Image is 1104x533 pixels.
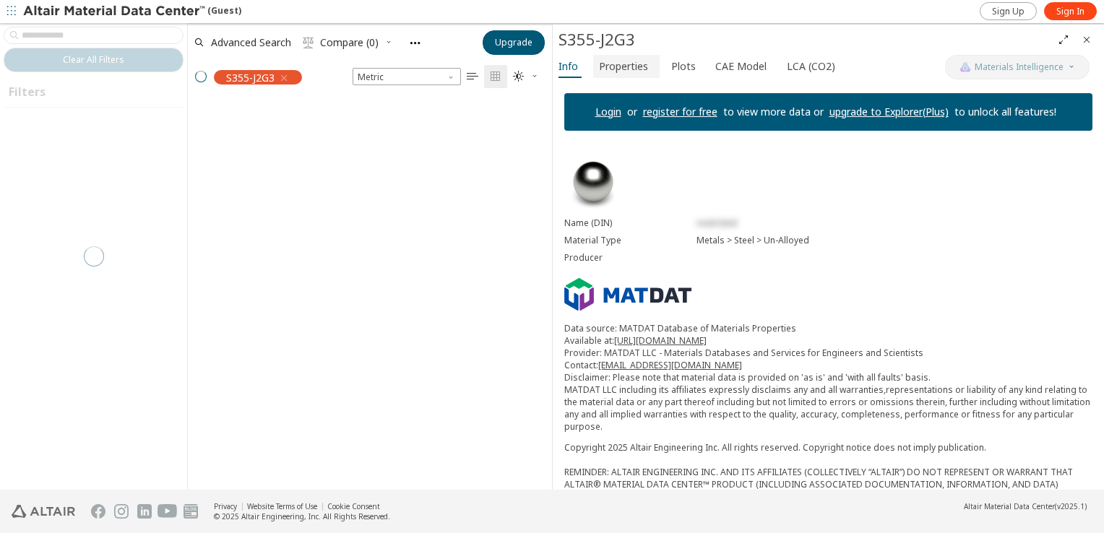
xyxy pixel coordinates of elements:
[671,55,696,78] span: Plots
[327,501,380,511] a: Cookie Consent
[959,61,971,73] img: AI Copilot
[598,359,742,371] a: [EMAIL_ADDRESS][DOMAIN_NAME]
[564,217,697,229] div: Name (DIN)
[23,4,207,19] img: Altair Material Data Center
[461,65,484,88] button: Table View
[964,501,1087,511] div: (v2025.1)
[787,55,835,78] span: LCA (CO2)
[1056,6,1084,17] span: Sign In
[559,55,578,78] span: Info
[320,38,379,48] span: Compare (0)
[643,105,717,118] a: register for free
[353,68,461,85] span: Metric
[303,37,314,48] i: 
[975,61,1064,73] span: Materials Intelligence
[992,6,1025,17] span: Sign Up
[490,71,501,82] i: 
[564,322,1092,433] p: Data source: MATDAT Database of Materials Properties Available at: Provider: MATDAT LLC - Materia...
[564,278,691,311] img: Logo - Provider
[599,55,648,78] span: Properties
[697,217,737,229] span: restricted
[353,68,461,85] div: Unit System
[1075,28,1098,51] button: Close
[621,105,643,119] p: or
[564,235,697,246] div: Material Type
[214,511,390,521] div: © 2025 Altair Engineering, Inc. All Rights Reserved.
[1044,2,1097,20] a: Sign In
[964,501,1055,511] span: Altair Material Data Center
[211,38,291,48] span: Advanced Search
[484,65,507,88] button: Tile View
[23,4,241,19] div: (Guest)
[829,105,949,118] a: upgrade to Explorer(Plus)
[483,30,545,55] button: Upgrade
[214,501,237,511] a: Privacy
[513,71,525,82] i: 
[614,334,707,347] a: [URL][DOMAIN_NAME]
[559,28,1052,51] div: S355-J2G3
[247,501,317,511] a: Website Terms of Use
[226,71,275,84] span: S355-J2G3
[1052,28,1075,51] button: Full Screen
[495,37,532,48] span: Upgrade
[12,505,75,518] img: Altair Engineering
[188,92,552,490] div: grid
[697,235,1092,246] div: Metals > Steel > Un-Alloyed
[507,65,545,88] button: Theme
[564,154,622,212] img: Material Type Image
[945,55,1090,79] button: AI CopilotMaterials Intelligence
[595,105,621,118] a: Login
[715,55,767,78] span: CAE Model
[564,252,697,264] div: Producer
[467,71,478,82] i: 
[949,105,1062,119] p: to unlock all features!
[717,105,829,119] p: to view more data or
[980,2,1037,20] a: Sign Up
